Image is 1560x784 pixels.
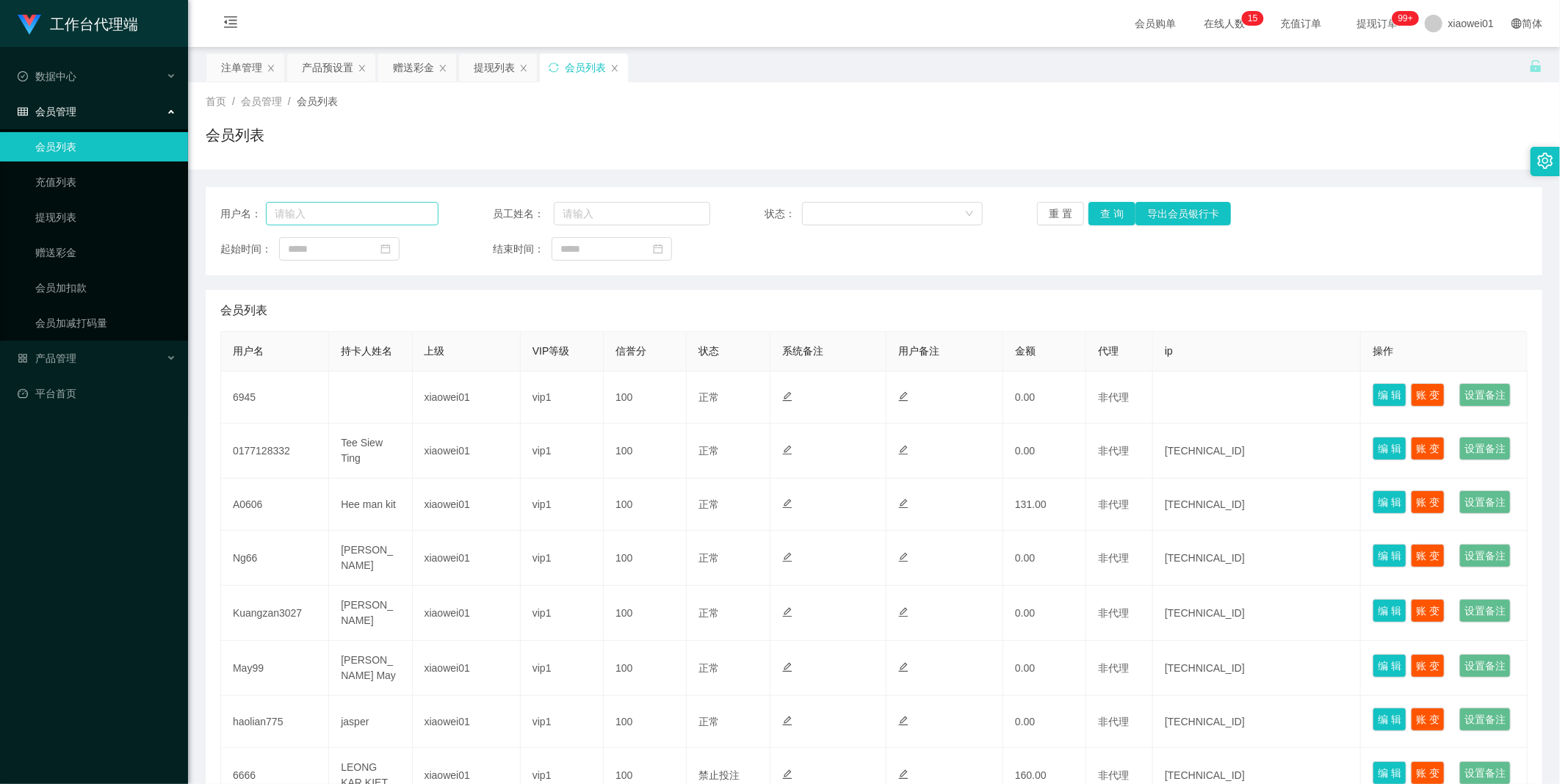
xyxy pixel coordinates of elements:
[297,95,338,107] span: 会员列表
[1098,391,1129,403] span: 非代理
[267,64,275,73] i: 图标: close
[519,64,528,73] i: 图标: close
[1003,696,1086,748] td: 0.00
[615,345,646,357] span: 信誉分
[288,95,291,107] span: /
[1459,599,1511,623] button: 设置备注
[898,662,909,672] i: 图标: edit
[782,769,792,780] i: 图标: edit
[1373,654,1406,678] button: 编 辑
[1411,654,1445,678] button: 账 变
[898,345,939,357] span: 用户备注
[220,206,266,222] span: 用户名：
[1098,607,1129,619] span: 非代理
[1153,696,1361,748] td: [TECHNICAL_ID]
[1015,345,1036,357] span: 金额
[1098,498,1129,510] span: 非代理
[1373,345,1393,357] span: 操作
[329,696,412,748] td: jasper
[1153,479,1361,531] td: [TECHNICAL_ID]
[604,479,687,531] td: 100
[782,552,792,562] i: 图标: edit
[221,586,329,641] td: Kuangzan3027
[221,696,329,748] td: haolian775
[1373,383,1406,407] button: 编 辑
[1153,641,1361,696] td: [TECHNICAL_ID]
[898,769,909,780] i: 图标: edit
[380,244,391,254] i: 图标: calendar
[521,424,604,479] td: vip1
[221,371,329,424] td: 6945
[1373,544,1406,567] button: 编 辑
[1098,345,1119,357] span: 代理
[35,273,176,302] a: 会员加扣款
[565,54,606,81] div: 会员列表
[1411,383,1445,407] button: 账 变
[1098,552,1129,564] span: 非代理
[1037,202,1084,225] button: 重 置
[474,54,515,81] div: 提现列表
[18,353,28,363] i: 图标: appstore-o
[1350,18,1406,29] span: 提现订单
[1003,586,1086,641] td: 0.00
[1003,371,1086,424] td: 0.00
[1411,437,1445,460] button: 账 变
[1459,708,1511,731] button: 设置备注
[1274,18,1329,29] span: 充值订单
[698,498,719,510] span: 正常
[1373,599,1406,623] button: 编 辑
[1373,437,1406,460] button: 编 辑
[1003,531,1086,586] td: 0.00
[221,54,262,81] div: 注单管理
[329,586,412,641] td: [PERSON_NAME]
[1153,424,1361,479] td: [TECHNICAL_ID]
[521,531,604,586] td: vip1
[438,64,447,73] i: 图标: close
[413,424,521,479] td: xiaowei01
[1197,18,1253,29] span: 在线人数
[1529,59,1542,73] i: 图标: unlock
[413,696,521,748] td: xiaowei01
[1098,769,1129,781] span: 非代理
[232,95,235,107] span: /
[221,424,329,479] td: 0177128332
[413,371,521,424] td: xiaowei01
[898,445,909,455] i: 图标: edit
[18,18,138,29] a: 工作台代理端
[18,352,76,364] span: 产品管理
[604,641,687,696] td: 100
[1459,654,1511,678] button: 设置备注
[18,106,76,117] span: 会员管理
[329,531,412,586] td: [PERSON_NAME]
[1459,490,1511,514] button: 设置备注
[18,379,176,408] a: 图标: dashboard平台首页
[698,716,719,727] span: 正常
[1373,708,1406,731] button: 编 辑
[698,662,719,674] span: 正常
[532,345,570,357] span: VIP等级
[521,696,604,748] td: vip1
[898,391,909,402] i: 图标: edit
[206,1,256,48] i: 图标: menu-fold
[782,391,792,402] i: 图标: edit
[1248,11,1253,26] p: 1
[220,302,267,319] span: 会员列表
[206,124,264,146] h1: 会员列表
[1459,544,1511,567] button: 设置备注
[413,641,521,696] td: xiaowei01
[1411,490,1445,514] button: 账 变
[521,641,604,696] td: vip1
[521,479,604,531] td: vip1
[782,345,823,357] span: 系统备注
[329,641,412,696] td: [PERSON_NAME] May
[549,62,559,73] i: 图标: sync
[1393,11,1419,26] sup: 979
[782,498,792,509] i: 图标: edit
[493,206,554,222] span: 员工姓名：
[1242,11,1263,26] sup: 15
[554,202,710,225] input: 请输入
[1537,153,1553,169] i: 图标: setting
[50,1,138,48] h1: 工作台代理端
[521,586,604,641] td: vip1
[18,71,28,81] i: 图标: check-circle-o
